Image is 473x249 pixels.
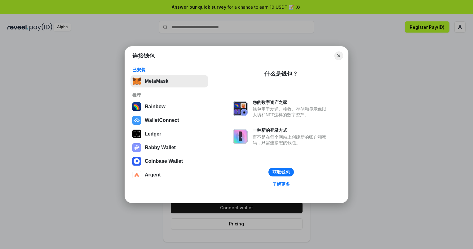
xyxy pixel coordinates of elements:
button: Argent [130,169,208,181]
a: 了解更多 [269,180,294,188]
div: WalletConnect [145,118,179,123]
div: Rabby Wallet [145,145,176,150]
div: 一种新的登录方式 [253,127,329,133]
div: Argent [145,172,161,178]
img: svg+xml,%3Csvg%20xmlns%3D%22http%3A%2F%2Fwww.w3.org%2F2000%2Fsvg%22%20fill%3D%22none%22%20viewBox... [233,101,248,116]
button: Coinbase Wallet [130,155,208,167]
button: MetaMask [130,75,208,87]
div: 获取钱包 [272,169,290,175]
button: Close [334,51,343,60]
button: WalletConnect [130,114,208,127]
div: 您的数字资产之家 [253,100,329,105]
button: Rainbow [130,100,208,113]
button: 获取钱包 [268,168,294,176]
h1: 连接钱包 [132,52,155,60]
div: 钱包用于发送、接收、存储和显示像以太坊和NFT这样的数字资产。 [253,106,329,118]
img: svg+xml,%3Csvg%20width%3D%22120%22%20height%3D%22120%22%20viewBox%3D%220%200%20120%20120%22%20fil... [132,102,141,111]
div: Rainbow [145,104,166,109]
div: 而不是在每个网站上创建新的账户和密码，只需连接您的钱包。 [253,134,329,145]
img: svg+xml,%3Csvg%20xmlns%3D%22http%3A%2F%2Fwww.w3.org%2F2000%2Fsvg%22%20width%3D%2228%22%20height%3... [132,130,141,138]
div: MetaMask [145,78,168,84]
img: svg+xml,%3Csvg%20width%3D%2228%22%20height%3D%2228%22%20viewBox%3D%220%200%2028%2028%22%20fill%3D... [132,171,141,179]
div: 了解更多 [272,181,290,187]
img: svg+xml,%3Csvg%20width%3D%2228%22%20height%3D%2228%22%20viewBox%3D%220%200%2028%2028%22%20fill%3D... [132,157,141,166]
div: Ledger [145,131,161,137]
div: 已安装 [132,67,206,73]
img: svg+xml,%3Csvg%20width%3D%2228%22%20height%3D%2228%22%20viewBox%3D%220%200%2028%2028%22%20fill%3D... [132,116,141,125]
img: svg+xml,%3Csvg%20xmlns%3D%22http%3A%2F%2Fwww.w3.org%2F2000%2Fsvg%22%20fill%3D%22none%22%20viewBox... [132,143,141,152]
img: svg+xml,%3Csvg%20fill%3D%22none%22%20height%3D%2233%22%20viewBox%3D%220%200%2035%2033%22%20width%... [132,77,141,86]
button: Rabby Wallet [130,141,208,154]
div: 什么是钱包？ [264,70,298,78]
button: Ledger [130,128,208,140]
div: Coinbase Wallet [145,158,183,164]
img: svg+xml,%3Csvg%20xmlns%3D%22http%3A%2F%2Fwww.w3.org%2F2000%2Fsvg%22%20fill%3D%22none%22%20viewBox... [233,129,248,144]
div: 推荐 [132,92,206,98]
